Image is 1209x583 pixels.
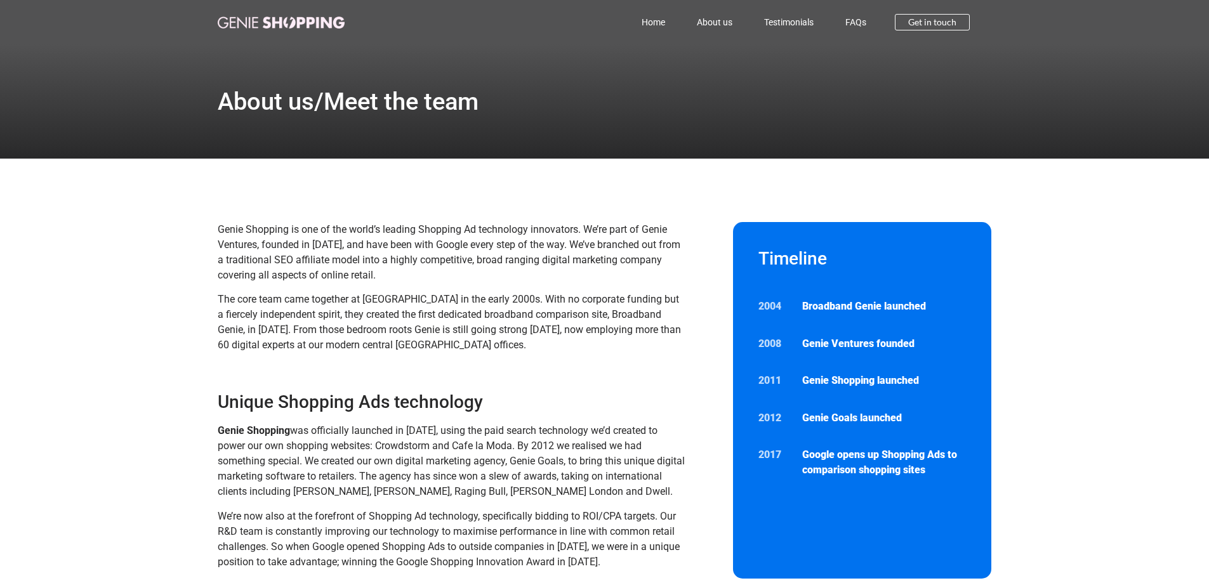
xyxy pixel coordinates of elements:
a: Testimonials [748,8,829,37]
p: 2008 [758,336,790,351]
p: 2011 [758,373,790,388]
p: Google opens up Shopping Ads to comparison shopping sites [802,447,966,478]
img: genie-shopping-logo [218,16,345,29]
p: Genie Goals launched [802,410,966,426]
h2: Timeline [758,247,967,270]
p: Genie Shopping launched [802,373,966,388]
a: Home [626,8,681,37]
p: Genie Ventures founded [802,336,966,351]
p: 2004 [758,299,790,314]
a: FAQs [829,8,882,37]
a: About us [681,8,748,37]
nav: Menu [400,8,883,37]
span: Get in touch [908,18,956,27]
p: Broadband Genie launched [802,299,966,314]
p: 2017 [758,447,790,462]
p: 2012 [758,410,790,426]
h1: About us/Meet the team [218,89,479,114]
span: The core team came together at [GEOGRAPHIC_DATA] in the early 2000s. With no corporate funding bu... [218,293,681,351]
span: We’re now also at the forefront of Shopping Ad technology, specifically bidding to ROI/CPA target... [218,510,680,568]
a: Get in touch [895,14,970,30]
h3: Unique Shopping Ads technology [218,391,687,414]
strong: Genie Shopping [218,424,290,436]
span: Genie Shopping is one of the world’s leading Shopping Ad technology innovators. We’re part of Gen... [218,223,680,281]
span: was officially launched in [DATE], using the paid search technology we’d created to power our own... [218,424,685,497]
